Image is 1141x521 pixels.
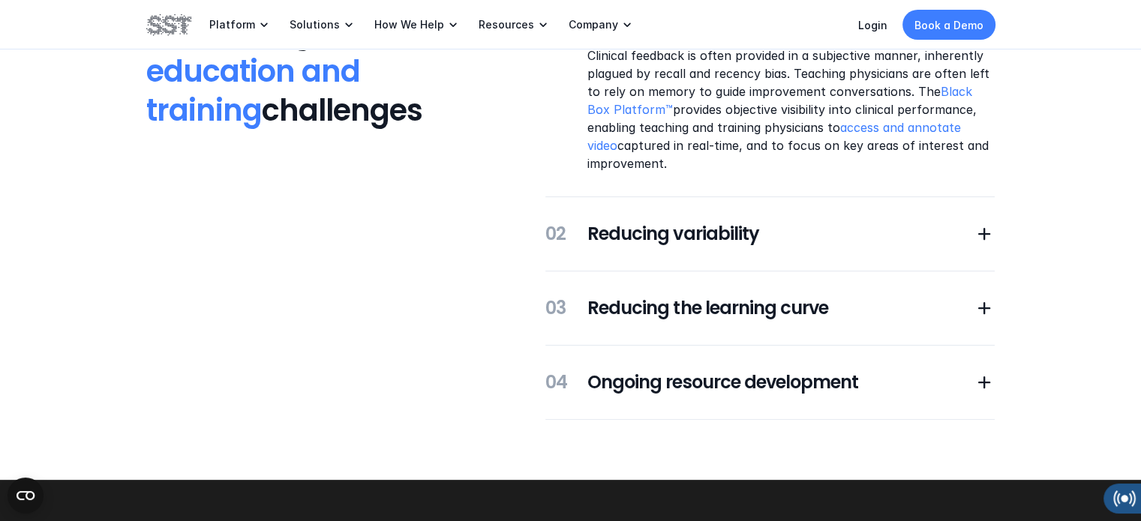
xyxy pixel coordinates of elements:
[858,19,887,31] a: Login
[587,221,974,247] h5: Reducing variability
[290,18,340,31] p: Solutions
[569,18,618,31] p: Company
[479,18,534,31] p: Resources
[587,370,974,395] h5: Ongoing resource development
[587,295,974,321] h5: Reducing the learning curve
[545,295,569,321] h5: 03
[902,10,995,40] a: Book a Demo
[587,120,965,153] a: access and annotate video
[209,18,255,31] p: Platform
[587,84,976,117] a: Black Box Platform™
[146,12,191,37] img: SST logo
[374,18,444,31] p: How We Help
[545,370,569,395] h5: 04
[146,11,422,131] span: clinical education and training
[914,17,983,33] p: Book a Demo
[8,478,44,514] button: Open CMP widget
[587,46,995,172] p: Clinical feedback is often provided in a subjective manner, inherently plagued by recall and rece...
[545,221,569,247] h5: 02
